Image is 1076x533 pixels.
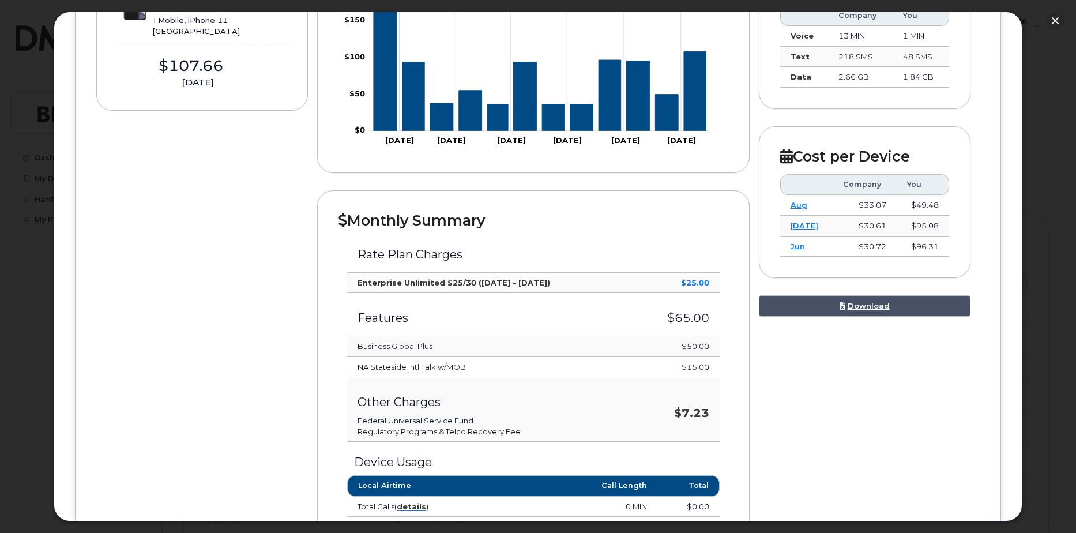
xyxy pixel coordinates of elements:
[674,406,709,420] strong: $7.23
[347,497,502,517] td: Total Calls
[358,426,624,437] li: Regulatory Programs & Telco Recovery Fee
[358,396,624,408] h3: Other Charges
[635,336,720,357] td: $50.00
[347,357,635,378] td: NA Stateside Intl Talk w/MOB
[358,415,624,426] li: Federal Universal Service Fund
[347,475,502,496] th: Local Airtime
[397,502,426,511] a: details
[502,497,657,517] td: 0 MIN
[358,311,624,324] h3: Features
[1026,483,1067,524] iframe: Messenger Launcher
[681,278,709,287] strong: $25.00
[394,502,428,511] span: ( )
[502,475,657,496] th: Call Length
[347,456,720,468] h3: Device Usage
[347,336,635,357] td: Business Global Plus
[635,357,720,378] td: $15.00
[645,311,709,324] h3: $65.00
[358,278,550,287] strong: Enterprise Unlimited $25/30 ([DATE] - [DATE])
[759,295,970,317] a: Download
[657,497,720,517] td: $0.00
[657,475,720,496] th: Total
